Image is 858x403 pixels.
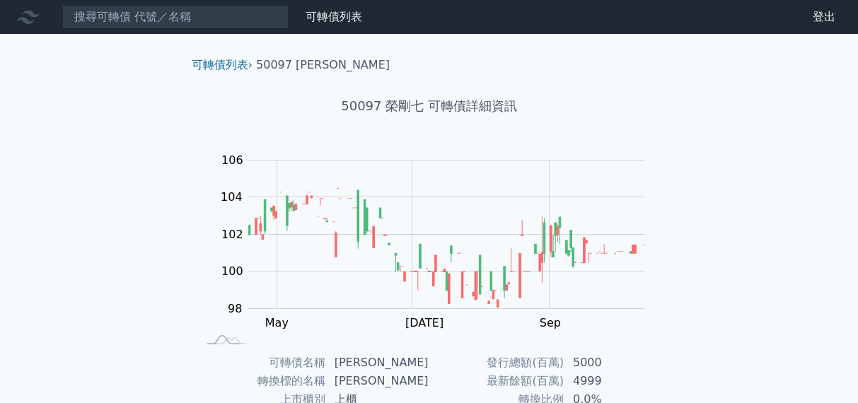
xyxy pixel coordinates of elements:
input: 搜尋可轉債 代號／名稱 [62,5,289,29]
g: Chart [213,153,666,329]
a: 可轉債列表 [306,10,362,23]
td: 最新餘額(百萬) [429,372,564,390]
li: 50097 [PERSON_NAME] [256,57,390,74]
td: [PERSON_NAME] [326,354,429,372]
td: 可轉債名稱 [197,354,326,372]
td: 發行總額(百萬) [429,354,564,372]
td: 轉換標的名稱 [197,372,326,390]
td: 4999 [564,372,661,390]
tspan: [DATE] [405,315,444,329]
tspan: 106 [221,153,243,166]
td: 5000 [564,354,661,372]
a: 登出 [801,6,847,28]
tspan: 98 [228,301,242,315]
tspan: 100 [221,264,243,278]
tspan: 104 [221,190,243,204]
h1: 50097 榮剛七 可轉債詳細資訊 [180,96,678,116]
a: 可轉債列表 [192,58,248,71]
tspan: 102 [221,227,243,240]
td: [PERSON_NAME] [326,372,429,390]
tspan: May [265,315,289,329]
li: › [192,57,253,74]
tspan: Sep [540,315,561,329]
